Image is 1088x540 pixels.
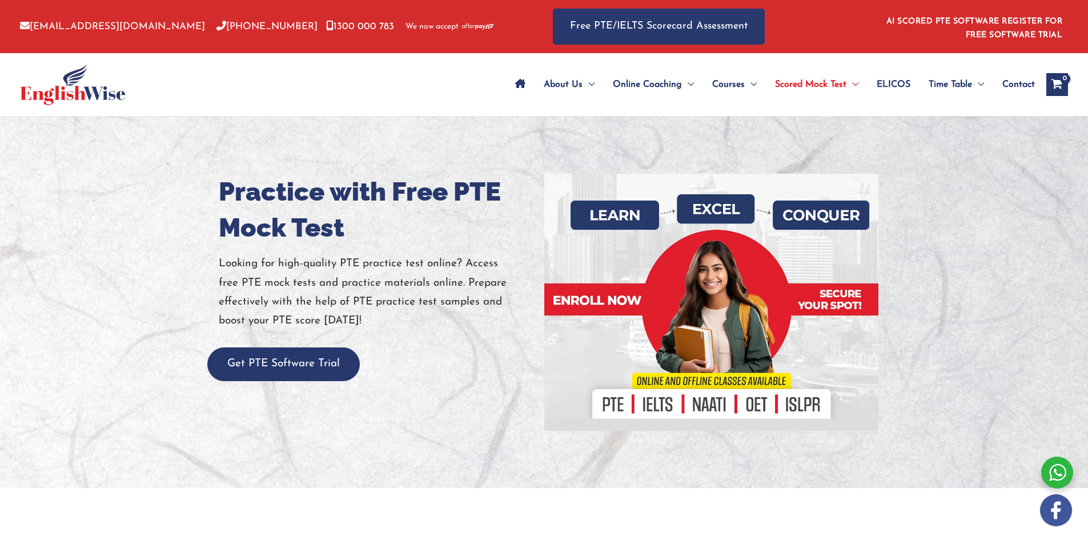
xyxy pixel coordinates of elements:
[877,65,910,105] span: ELICOS
[703,65,766,105] a: CoursesMenu Toggle
[406,21,459,33] span: We now accept
[219,174,536,246] h1: Practice with Free PTE Mock Test
[775,65,846,105] span: Scored Mock Test
[745,65,757,105] span: Menu Toggle
[506,65,1035,105] nav: Site Navigation: Main Menu
[766,65,868,105] a: Scored Mock TestMenu Toggle
[613,65,682,105] span: Online Coaching
[712,65,745,105] span: Courses
[920,65,993,105] a: Time TableMenu Toggle
[553,9,765,45] a: Free PTE/IELTS Scorecard Assessment
[846,65,858,105] span: Menu Toggle
[604,65,703,105] a: Online CoachingMenu Toggle
[1046,73,1068,96] a: View Shopping Cart, empty
[1002,65,1035,105] span: Contact
[886,17,1063,39] a: AI SCORED PTE SOFTWARE REGISTER FOR FREE SOFTWARE TRIAL
[207,347,360,381] button: Get PTE Software Trial
[682,65,694,105] span: Menu Toggle
[880,8,1068,45] aside: Header Widget 1
[993,65,1035,105] a: Contact
[462,23,493,30] img: Afterpay-Logo
[207,358,360,369] a: Get PTE Software Trial
[972,65,984,105] span: Menu Toggle
[219,254,536,330] p: Looking for high-quality PTE practice test online? Access free PTE mock tests and practice materi...
[20,22,205,31] a: [EMAIL_ADDRESS][DOMAIN_NAME]
[326,22,394,31] a: 1300 000 783
[1040,494,1072,526] img: white-facebook.png
[544,65,583,105] span: About Us
[535,65,604,105] a: About UsMenu Toggle
[868,65,920,105] a: ELICOS
[20,64,126,105] img: cropped-ew-logo
[216,22,318,31] a: [PHONE_NUMBER]
[929,65,972,105] span: Time Table
[583,65,595,105] span: Menu Toggle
